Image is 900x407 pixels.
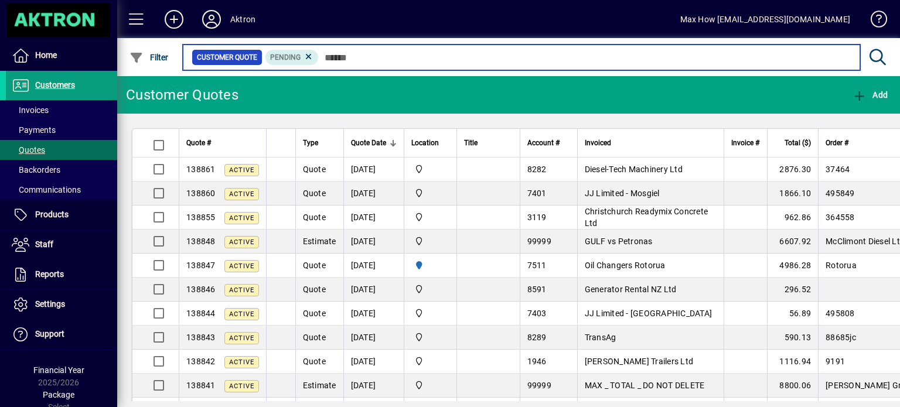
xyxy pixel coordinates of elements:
span: 8289 [527,333,547,342]
button: Profile [193,9,230,30]
td: [DATE] [343,326,404,350]
span: GULF vs Petronas [585,237,653,246]
span: Account # [527,136,560,149]
span: Generator Rental NZ Ltd [585,285,677,294]
a: Reports [6,260,117,289]
span: Active [229,190,254,198]
span: Quote [303,189,326,198]
span: Quote # [186,136,211,149]
td: 56.89 [767,302,818,326]
span: JJ Limited - Mosgiel [585,189,660,198]
span: Central [411,307,449,320]
button: Filter [127,47,172,68]
a: Invoices [6,100,117,120]
span: 7401 [527,189,547,198]
span: 138860 [186,189,216,198]
mat-chip: Pending Status: Pending [265,50,319,65]
span: 138846 [186,285,216,294]
div: Title [464,136,513,149]
span: Title [464,136,478,149]
div: Invoiced [585,136,717,149]
a: Home [6,41,117,70]
div: Customer Quotes [126,85,238,104]
td: [DATE] [343,230,404,254]
span: Customer Quote [197,52,257,63]
span: Home [35,50,57,60]
span: 138848 [186,237,216,246]
a: Support [6,320,117,349]
span: Estimate [303,381,336,390]
span: Central [411,331,449,344]
span: 9191 [826,357,845,366]
span: 7511 [527,261,547,270]
span: 88685jc [826,333,856,342]
span: Active [229,214,254,222]
td: [DATE] [343,254,404,278]
span: Customers [35,80,75,90]
span: 138844 [186,309,216,318]
a: Products [6,200,117,230]
span: TransAg [585,333,616,342]
span: Estimate [303,237,336,246]
span: Active [229,358,254,366]
a: Settings [6,290,117,319]
button: Add [155,9,193,30]
span: Quote [303,309,326,318]
div: Location [411,136,449,149]
span: 495808 [826,309,855,318]
span: Location [411,136,439,149]
td: 962.86 [767,206,818,230]
span: 138855 [186,213,216,222]
span: Financial Year [33,365,84,375]
span: Reports [35,269,64,279]
td: [DATE] [343,374,404,398]
span: 99999 [527,237,551,246]
span: Quotes [12,145,45,155]
td: 4986.28 [767,254,818,278]
td: 296.52 [767,278,818,302]
div: Quote Date [351,136,397,149]
span: 138843 [186,333,216,342]
span: Quote [303,165,326,174]
span: 364558 [826,213,855,222]
span: Quote [303,261,326,270]
span: Quote [303,285,326,294]
span: Quote [303,333,326,342]
span: Staff [35,240,53,249]
td: 1866.10 [767,182,818,206]
span: JJ Limited - [GEOGRAPHIC_DATA] [585,309,712,318]
span: Filter [129,53,169,62]
span: 138847 [186,261,216,270]
span: 8591 [527,285,547,294]
td: [DATE] [343,350,404,374]
span: HAMILTON [411,259,449,272]
span: 7403 [527,309,547,318]
span: MAX _ TOTAL _ DO NOT DELETE [585,381,705,390]
td: [DATE] [343,206,404,230]
td: 1116.94 [767,350,818,374]
span: Christchurch Readymix Concrete Ltd [585,207,708,228]
span: Communications [12,185,81,194]
span: Central [411,235,449,248]
span: Quote [303,357,326,366]
span: Central [411,211,449,224]
span: Active [229,238,254,246]
span: 1946 [527,357,547,366]
a: Staff [6,230,117,259]
a: Payments [6,120,117,140]
span: Central [411,355,449,368]
span: 495849 [826,189,855,198]
span: Invoice # [731,136,759,149]
div: Max How [EMAIL_ADDRESS][DOMAIN_NAME] [680,10,850,29]
span: Active [229,262,254,270]
a: Communications [6,180,117,200]
div: Aktron [230,10,255,29]
span: Support [35,329,64,338]
span: Active [229,334,254,342]
span: Add [853,90,888,100]
span: 138842 [186,357,216,366]
a: Knowledge Base [862,2,885,40]
span: Invoiced [585,136,611,149]
span: Payments [12,125,56,135]
span: Central [411,187,449,200]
